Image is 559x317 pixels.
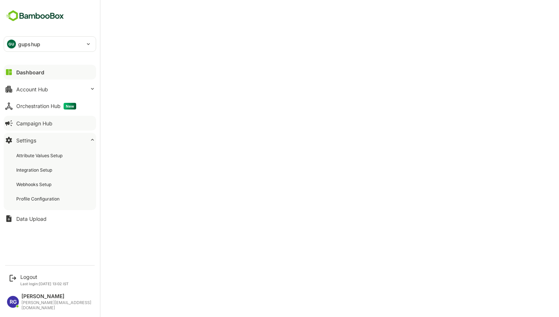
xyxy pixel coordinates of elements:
button: Dashboard [4,65,96,80]
div: Campaign Hub [16,120,52,127]
div: Profile Configuration [16,196,61,202]
div: RG [7,296,19,308]
div: Webhooks Setup [16,181,53,188]
div: Attribute Values Setup [16,152,64,159]
div: GU [7,40,16,48]
div: Orchestration Hub [16,103,76,109]
div: Settings [16,137,36,144]
button: Data Upload [4,211,96,226]
button: Campaign Hub [4,116,96,131]
img: BambooboxFullLogoMark.5f36c76dfaba33ec1ec1367b70bb1252.svg [4,9,66,23]
button: Orchestration HubNew [4,99,96,114]
div: [PERSON_NAME][EMAIL_ADDRESS][DOMAIN_NAME] [21,300,92,310]
div: Integration Setup [16,167,54,173]
div: Logout [20,274,69,280]
button: Settings [4,133,96,148]
div: GUgupshup [4,37,96,51]
p: gupshup [18,40,40,48]
div: Dashboard [16,69,44,75]
p: Last login: [DATE] 13:02 IST [20,281,69,286]
button: Account Hub [4,82,96,97]
span: New [64,103,76,109]
div: [PERSON_NAME] [21,293,92,300]
div: Data Upload [16,216,47,222]
div: Account Hub [16,86,48,92]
